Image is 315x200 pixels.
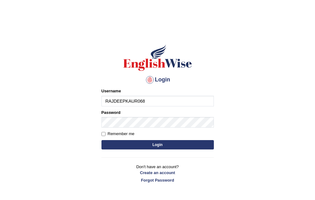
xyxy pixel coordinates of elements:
img: Logo of English Wise sign in for intelligent practice with AI [122,44,193,72]
label: Password [101,110,121,115]
a: Create an account [101,170,214,176]
label: Remember me [101,131,135,137]
label: Username [101,88,121,94]
a: Forgot Password [101,177,214,183]
input: Remember me [101,132,106,136]
h4: Login [101,75,214,85]
p: Don't have an account? [101,164,214,183]
button: Login [101,140,214,149]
